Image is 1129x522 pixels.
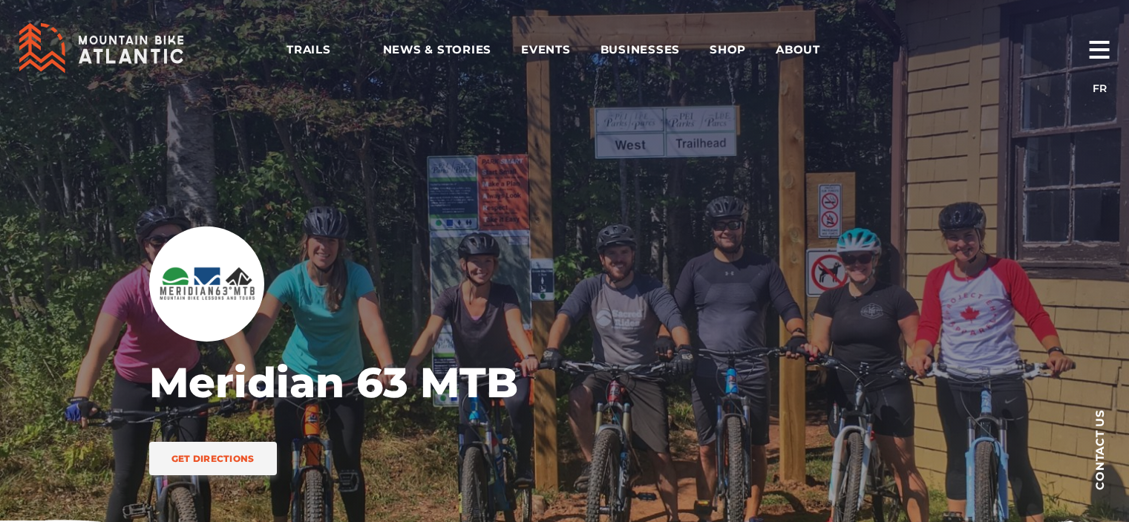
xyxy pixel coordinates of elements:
a: FR [1093,82,1107,95]
span: Shop [710,42,746,57]
span: News & Stories [383,42,492,57]
span: Events [521,42,571,57]
a: Contact us [1070,386,1129,512]
span: Contact us [1094,409,1105,490]
span: About [776,42,842,57]
span: Get Directions [171,453,255,464]
img: Meridian 63 MTB [157,266,257,303]
h1: Meridian 63 MTB [149,356,698,408]
a: Get Directions [149,442,277,475]
span: Businesses [601,42,681,57]
span: Trails [287,42,353,57]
